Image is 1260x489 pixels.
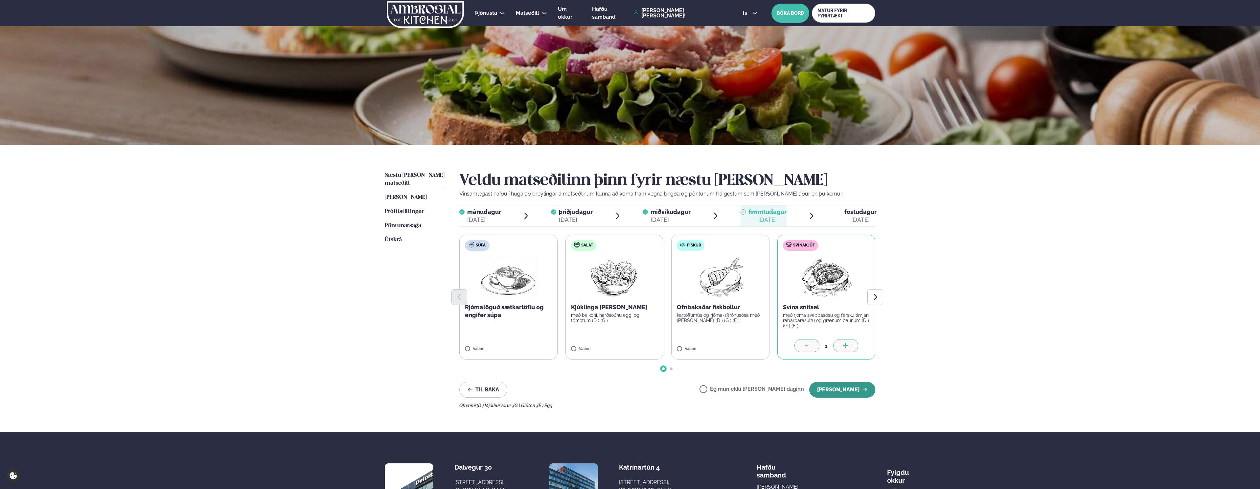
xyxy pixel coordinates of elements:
[662,367,665,370] span: Go to slide 1
[809,382,875,398] button: [PERSON_NAME]
[677,303,764,311] p: Ofnbakaðar fiskbollur
[867,289,883,305] button: Next slide
[477,403,513,408] span: (D ) Mjólkurvörur ,
[467,216,501,224] div: [DATE]
[558,5,581,21] a: Um okkur
[783,313,870,328] p: með rjóma sveppasósu og fersku timjan, rabarbarasultu og grænum baunum (D ) (G ) (E )
[585,256,643,298] img: Salad.png
[385,236,402,244] a: Útskrá
[385,173,445,186] span: Næstu [PERSON_NAME] matseðill
[783,303,870,311] p: Svína snitsel
[516,9,539,17] a: Matseðill
[385,237,402,243] span: Útskrá
[738,11,762,16] button: is
[797,256,855,298] img: Pork-Meat.png
[887,463,909,484] div: Fylgdu okkur
[465,303,552,319] p: Rjómalöguð sætkartöflu og engifer súpa
[558,6,572,20] span: Um okkur
[537,403,552,408] span: (E ) Egg
[459,382,507,398] button: Til baka
[757,458,786,479] span: Hafðu samband
[592,5,630,21] a: Hafðu samband
[454,463,507,471] div: Dalvegur 30
[7,469,20,482] a: Cookie settings
[385,223,421,228] span: Pöntunarsaga
[385,209,424,214] span: Prófílstillingar
[459,403,875,408] div: Ofnæmi:
[581,243,593,248] span: Salat
[451,289,467,305] button: Previous slide
[571,303,658,311] p: Kjúklinga [PERSON_NAME]
[385,172,446,187] a: Næstu [PERSON_NAME] matseðill
[691,256,749,298] img: Fish.png
[475,9,497,17] a: Þjónusta
[516,10,539,16] span: Matseðill
[651,216,691,224] div: [DATE]
[559,208,593,215] span: þriðjudagur
[687,243,701,248] span: Fiskur
[571,313,658,323] p: með beikoni, harðsoðnu eggi og tómötum (D ) (G )
[459,172,875,190] h2: Veldu matseðilinn þinn fyrir næstu [PERSON_NAME]
[677,313,764,323] p: kartöflumús og rjóma-sítrónusósa með [PERSON_NAME] (D ) (G ) (E )
[812,4,875,23] a: MATUR FYRIR FYRIRTÆKI
[559,216,593,224] div: [DATE]
[748,216,787,224] div: [DATE]
[467,208,501,215] span: mánudagur
[385,222,421,230] a: Pöntunarsaga
[771,4,809,23] button: BÓKA BORÐ
[385,208,424,216] a: Prófílstillingar
[844,208,877,215] span: föstudagur
[619,463,671,471] div: Katrínartún 4
[479,256,537,298] img: Soup.png
[743,11,749,16] span: is
[386,1,465,28] img: logo
[819,342,833,350] div: 1
[680,242,685,247] img: fish.svg
[513,403,537,408] span: (G ) Glúten ,
[786,242,791,247] img: pork.svg
[469,242,474,247] img: soup.svg
[574,242,580,247] img: salad.svg
[633,8,728,18] a: [PERSON_NAME] [PERSON_NAME]!
[476,243,486,248] span: Súpa
[844,216,877,224] div: [DATE]
[459,190,875,198] p: Vinsamlegast hafðu í huga að breytingar á matseðlinum kunna að koma fram vegna birgða og pöntunum...
[385,194,427,201] a: [PERSON_NAME]
[670,367,673,370] span: Go to slide 2
[651,208,691,215] span: miðvikudagur
[475,10,497,16] span: Þjónusta
[793,243,815,248] span: Svínakjöt
[385,195,427,200] span: [PERSON_NAME]
[748,208,787,215] span: fimmtudagur
[592,6,615,20] span: Hafðu samband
